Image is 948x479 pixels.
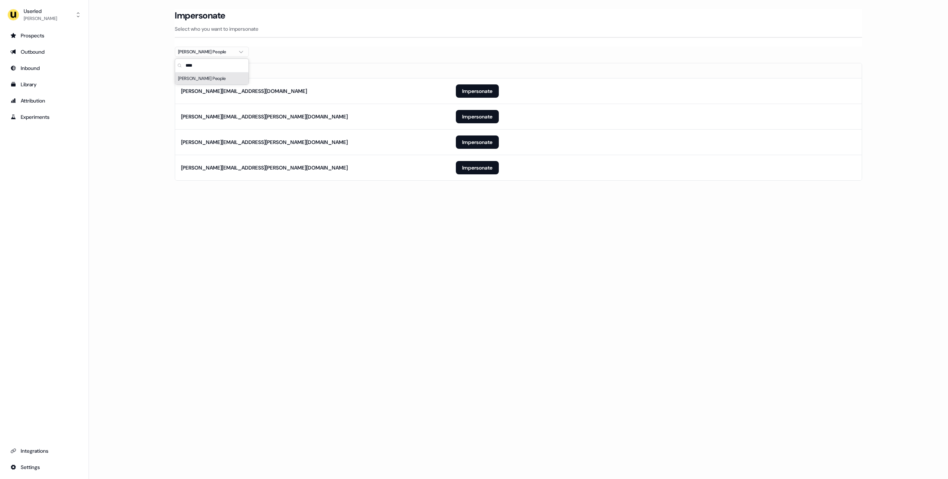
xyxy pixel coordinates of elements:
div: Userled [24,7,57,15]
div: [PERSON_NAME][EMAIL_ADDRESS][DOMAIN_NAME] [181,87,307,95]
a: Go to integrations [6,461,83,473]
a: Go to outbound experience [6,46,83,58]
div: [PERSON_NAME] People [175,73,248,84]
button: Userled[PERSON_NAME] [6,6,83,24]
div: Outbound [10,48,78,56]
div: [PERSON_NAME][EMAIL_ADDRESS][PERSON_NAME][DOMAIN_NAME] [181,164,348,171]
div: Experiments [10,113,78,121]
button: Impersonate [456,161,499,174]
p: Select who you want to impersonate [175,25,862,33]
div: Integrations [10,447,78,455]
div: Attribution [10,97,78,104]
div: [PERSON_NAME][EMAIL_ADDRESS][PERSON_NAME][DOMAIN_NAME] [181,138,348,146]
div: Inbound [10,64,78,72]
a: Go to integrations [6,445,83,457]
a: Go to experiments [6,111,83,123]
th: Email [175,63,450,78]
a: Go to prospects [6,30,83,41]
a: Go to Inbound [6,62,83,74]
div: [PERSON_NAME][EMAIL_ADDRESS][PERSON_NAME][DOMAIN_NAME] [181,113,348,120]
button: [PERSON_NAME] People [175,47,249,57]
button: Impersonate [456,135,499,149]
div: Settings [10,463,78,471]
button: Impersonate [456,110,499,123]
div: Suggestions [175,73,248,84]
div: [PERSON_NAME] [24,15,57,22]
div: Prospects [10,32,78,39]
h3: Impersonate [175,10,226,21]
a: Go to templates [6,78,83,90]
div: Library [10,81,78,88]
a: Go to attribution [6,95,83,107]
button: Impersonate [456,84,499,98]
div: [PERSON_NAME] People [178,48,234,56]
